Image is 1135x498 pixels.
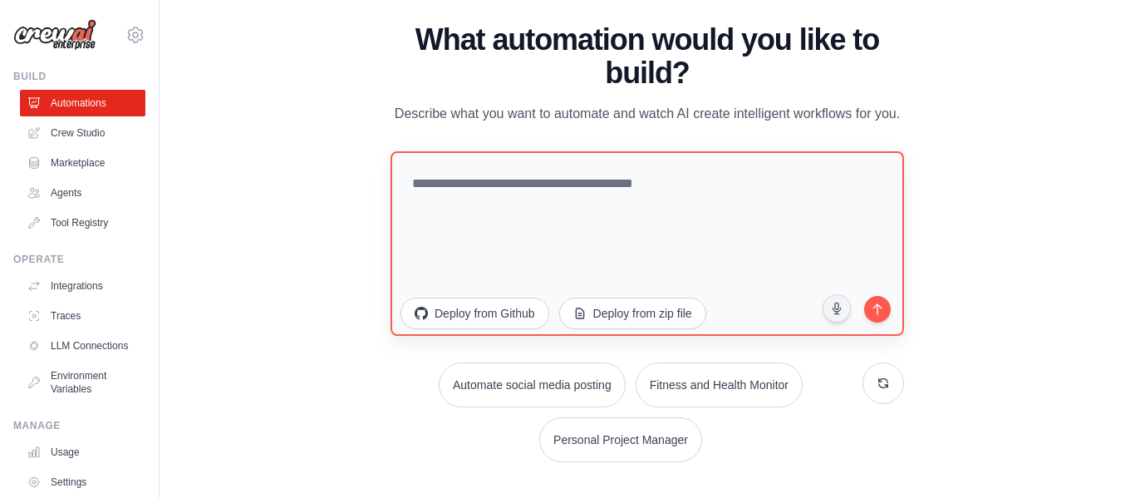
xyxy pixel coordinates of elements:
[539,417,702,462] button: Personal Project Manager
[400,298,549,329] button: Deploy from Github
[20,273,145,299] a: Integrations
[636,362,803,407] button: Fitness and Health Monitor
[391,103,904,125] p: Describe what you want to automate and watch AI create intelligent workflows for you.
[20,180,145,206] a: Agents
[20,469,145,496] a: Settings
[13,419,145,432] div: Manage
[20,150,145,176] a: Marketplace
[13,70,145,83] div: Build
[13,19,96,51] img: Logo
[20,303,145,329] a: Traces
[20,120,145,146] a: Crew Studio
[20,90,145,116] a: Automations
[391,23,904,90] h1: What automation would you like to build?
[20,439,145,466] a: Usage
[439,362,626,407] button: Automate social media posting
[13,253,145,266] div: Operate
[20,333,145,359] a: LLM Connections
[559,298,706,329] button: Deploy from zip file
[20,210,145,236] a: Tool Registry
[20,362,145,402] a: Environment Variables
